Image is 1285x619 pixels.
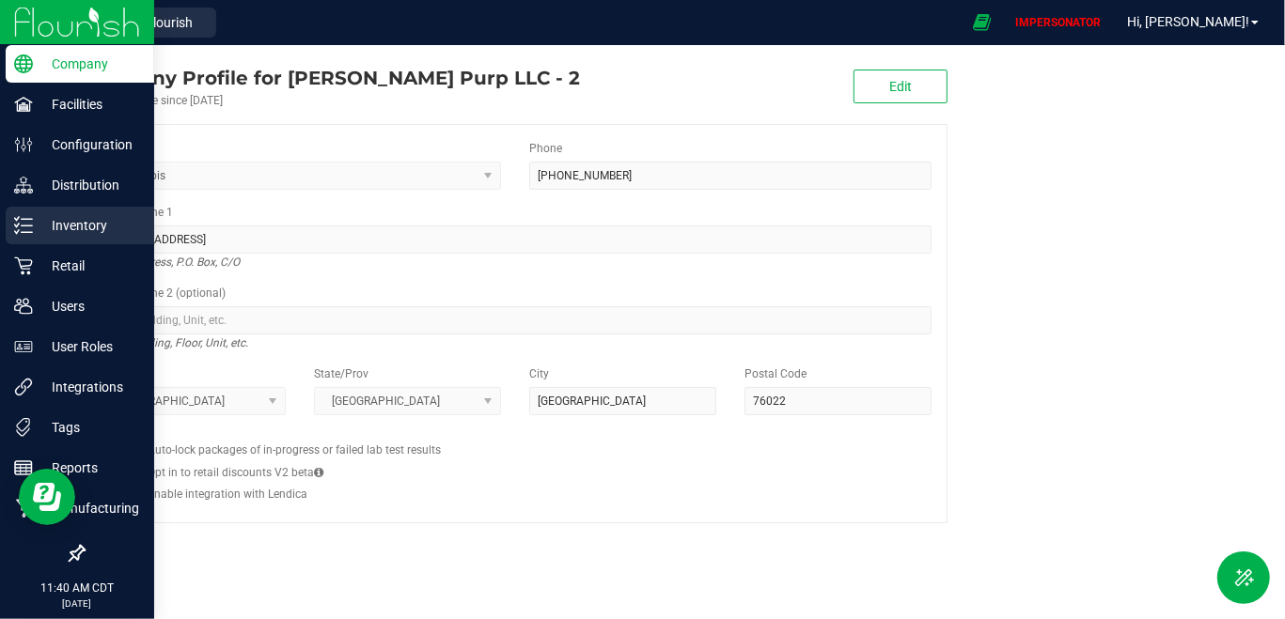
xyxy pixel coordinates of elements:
button: Edit [854,70,948,103]
input: Address [99,225,932,254]
input: (123) 456-7890 [529,162,932,190]
inline-svg: User Roles [14,337,33,356]
p: IMPERSONATOR [1008,14,1108,31]
div: Account active since [DATE] [83,92,580,109]
span: Open Ecommerce Menu [961,4,1003,40]
p: Retail [33,255,146,277]
label: Address Line 2 (optional) [99,285,226,302]
label: Enable integration with Lendica [148,486,307,503]
inline-svg: Integrations [14,378,33,396]
p: Integrations [33,376,146,398]
inline-svg: Retail [14,256,33,275]
i: Street address, P.O. Box, C/O [99,251,240,273]
label: Opt in to retail discounts V2 beta [148,464,323,481]
h2: Configs [99,429,932,441]
label: Postal Code [744,365,807,382]
p: 11:40 AM CDT [8,580,146,596]
label: Auto-lock packages of in-progress or failed lab test results [148,441,441,458]
inline-svg: Reports [14,458,33,477]
p: Facilities [33,93,146,116]
inline-svg: Manufacturing [14,499,33,518]
p: User Roles [33,335,146,358]
inline-svg: Users [14,297,33,316]
i: Suite, Building, Floor, Unit, etc. [99,332,248,354]
p: Distribution [33,174,146,196]
label: City [529,365,549,382]
label: State/Prov [314,365,368,382]
p: Configuration [33,133,146,156]
p: Company [33,53,146,75]
inline-svg: Company [14,54,33,73]
inline-svg: Configuration [14,135,33,154]
span: Edit [889,79,912,94]
iframe: Resource center [19,469,75,525]
input: Postal Code [744,387,932,415]
p: Users [33,295,146,317]
inline-svg: Tags [14,418,33,437]
input: City [529,387,716,415]
p: Manufacturing [33,497,146,519]
div: Wyatt Purp LLC - 2 [83,64,580,92]
p: [DATE] [8,596,146,611]
p: Inventory [33,214,146,237]
button: Toggle Menu [1217,551,1270,604]
input: Suite, Building, Unit, etc. [99,306,932,334]
inline-svg: Inventory [14,216,33,235]
inline-svg: Distribution [14,176,33,194]
p: Reports [33,457,146,479]
label: Phone [529,140,562,157]
span: Hi, [PERSON_NAME]! [1127,14,1249,29]
p: Tags [33,416,146,439]
inline-svg: Facilities [14,95,33,114]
